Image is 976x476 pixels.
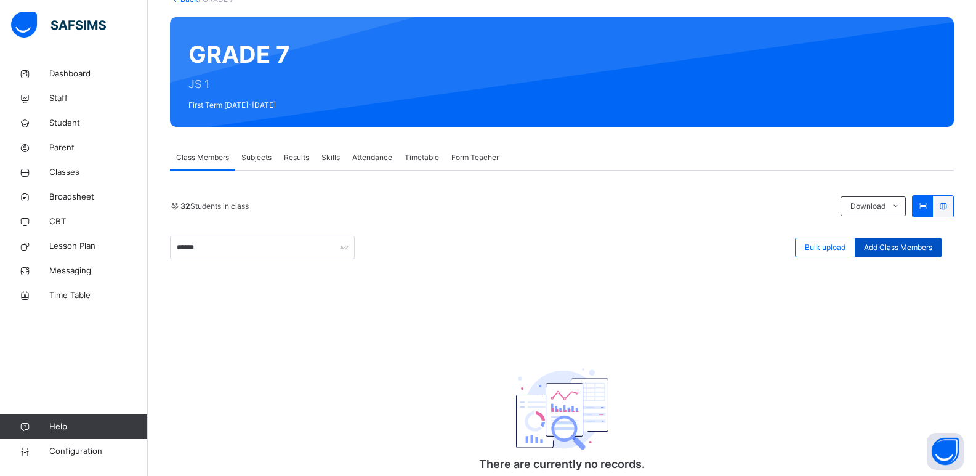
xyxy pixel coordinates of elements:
[49,445,147,458] span: Configuration
[180,201,249,212] span: Students in class
[49,68,148,80] span: Dashboard
[49,421,147,433] span: Help
[439,456,685,472] p: There are currently no records.
[49,142,148,154] span: Parent
[49,265,148,277] span: Messaging
[352,152,392,163] span: Attendance
[805,242,845,253] span: Bulk upload
[321,152,340,163] span: Skills
[49,240,148,252] span: Lesson Plan
[451,152,499,163] span: Form Teacher
[864,242,932,253] span: Add Class Members
[284,152,309,163] span: Results
[11,12,106,38] img: safsims
[49,191,148,203] span: Broadsheet
[927,433,964,470] button: Open asap
[49,166,148,179] span: Classes
[176,152,229,163] span: Class Members
[241,152,272,163] span: Subjects
[850,201,885,212] span: Download
[49,92,148,105] span: Staff
[49,216,148,228] span: CBT
[405,152,439,163] span: Timetable
[49,117,148,129] span: Student
[180,201,190,211] b: 32
[516,368,608,450] img: classEmptyState.7d4ec5dc6d57f4e1adfd249b62c1c528.svg
[49,289,148,302] span: Time Table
